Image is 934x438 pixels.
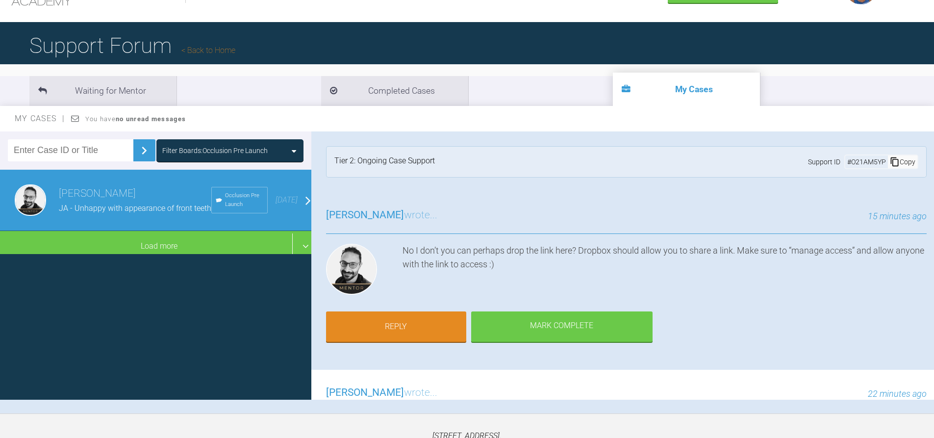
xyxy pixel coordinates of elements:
[15,184,46,216] img: Mahmoud Ibrahim
[225,191,263,209] span: Occlusion Pre Launch
[276,195,298,205] span: [DATE]
[888,155,917,168] div: Copy
[59,204,211,213] span: JA - Unhappy with appearance of front teeth
[181,46,235,55] a: Back to Home
[403,244,927,299] div: No I don’t you can perhaps drop the link here? Dropbox should allow you to share a link. Make sur...
[326,207,437,224] h3: wrote...
[868,388,927,399] span: 22 minutes ago
[321,76,468,106] li: Completed Cases
[326,311,466,342] a: Reply
[8,139,133,161] input: Enter Case ID or Title
[326,386,404,398] span: [PERSON_NAME]
[29,76,177,106] li: Waiting for Mentor
[29,28,235,63] h1: Support Forum
[334,155,435,169] div: Tier 2: Ongoing Case Support
[59,185,211,202] h3: [PERSON_NAME]
[868,211,927,221] span: 15 minutes ago
[471,311,653,342] div: Mark Complete
[808,156,840,167] span: Support ID
[162,145,268,156] div: Filter Boards: Occlusion Pre Launch
[613,73,760,106] li: My Cases
[326,385,437,401] h3: wrote...
[136,143,152,158] img: chevronRight.28bd32b0.svg
[326,244,377,295] img: Mahmoud Ibrahim
[326,209,404,221] span: [PERSON_NAME]
[845,156,888,167] div: # O21AM5YP
[116,115,186,123] strong: no unread messages
[15,114,65,123] span: My Cases
[85,115,186,123] span: You have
